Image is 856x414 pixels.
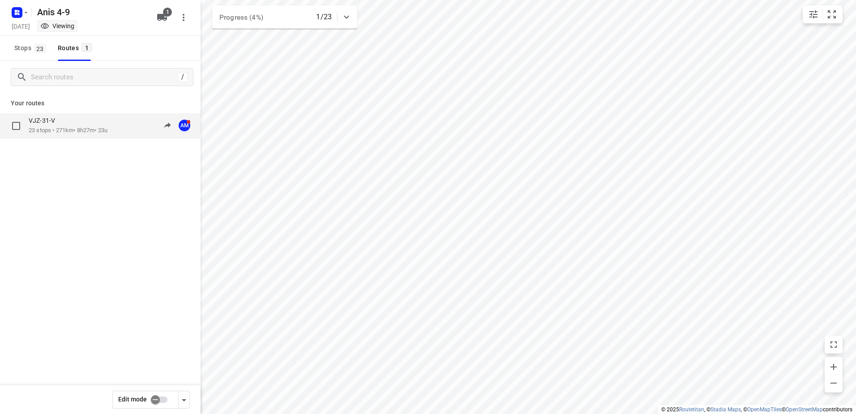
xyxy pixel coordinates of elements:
[58,43,95,54] div: Routes
[212,5,357,29] div: Progress (4%)1/23
[179,394,189,405] div: Driver app settings
[31,70,178,84] input: Search routes
[14,43,49,54] span: Stops
[178,72,188,82] div: /
[747,406,782,413] a: OpenMapTiles
[153,9,171,26] button: 1
[316,12,332,22] p: 1/23
[710,406,741,413] a: Stadia Maps
[40,22,74,30] div: You are currently in view mode. To make any changes, go to edit project.
[803,5,843,23] div: small contained button group
[805,5,822,23] button: Map settings
[823,5,841,23] button: Fit zoom
[34,44,46,53] span: 23
[679,406,704,413] a: Routetitan
[661,406,852,413] li: © 2025 , © , © © contributors
[786,406,823,413] a: OpenStreetMap
[158,116,176,134] button: Send to driver
[11,99,190,108] p: Your routes
[7,117,25,135] span: Select
[175,9,193,26] button: More
[81,43,92,52] span: 1
[219,13,263,22] span: Progress (4%)
[163,8,172,17] span: 1
[29,126,107,135] p: 23 stops • 271km • 8h27m • 23u
[118,396,147,403] span: Edit mode
[29,116,60,125] p: VJZ-31-V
